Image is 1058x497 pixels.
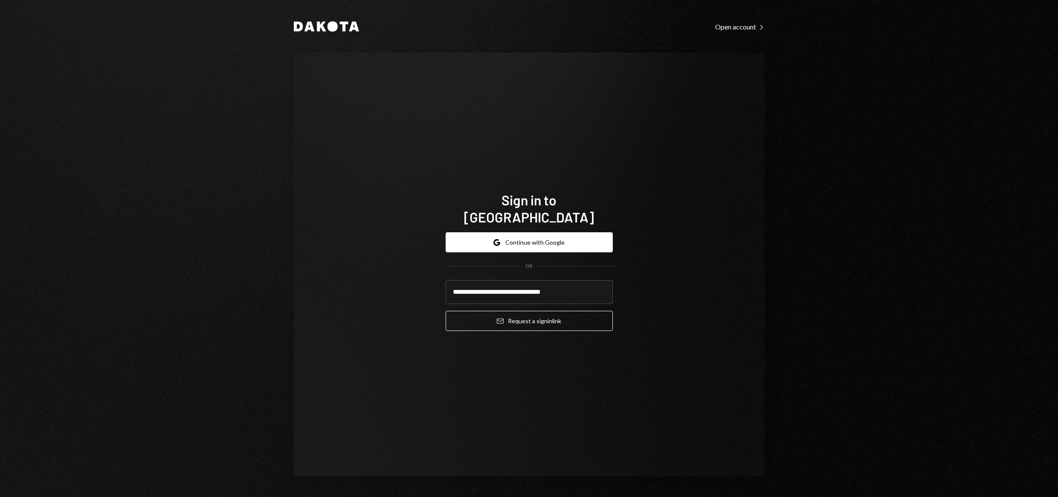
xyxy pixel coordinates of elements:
[446,311,613,331] button: Request a signinlink
[446,232,613,252] button: Continue with Google
[715,23,765,31] div: Open account
[715,22,765,31] a: Open account
[525,263,533,270] div: OR
[446,191,613,225] h1: Sign in to [GEOGRAPHIC_DATA]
